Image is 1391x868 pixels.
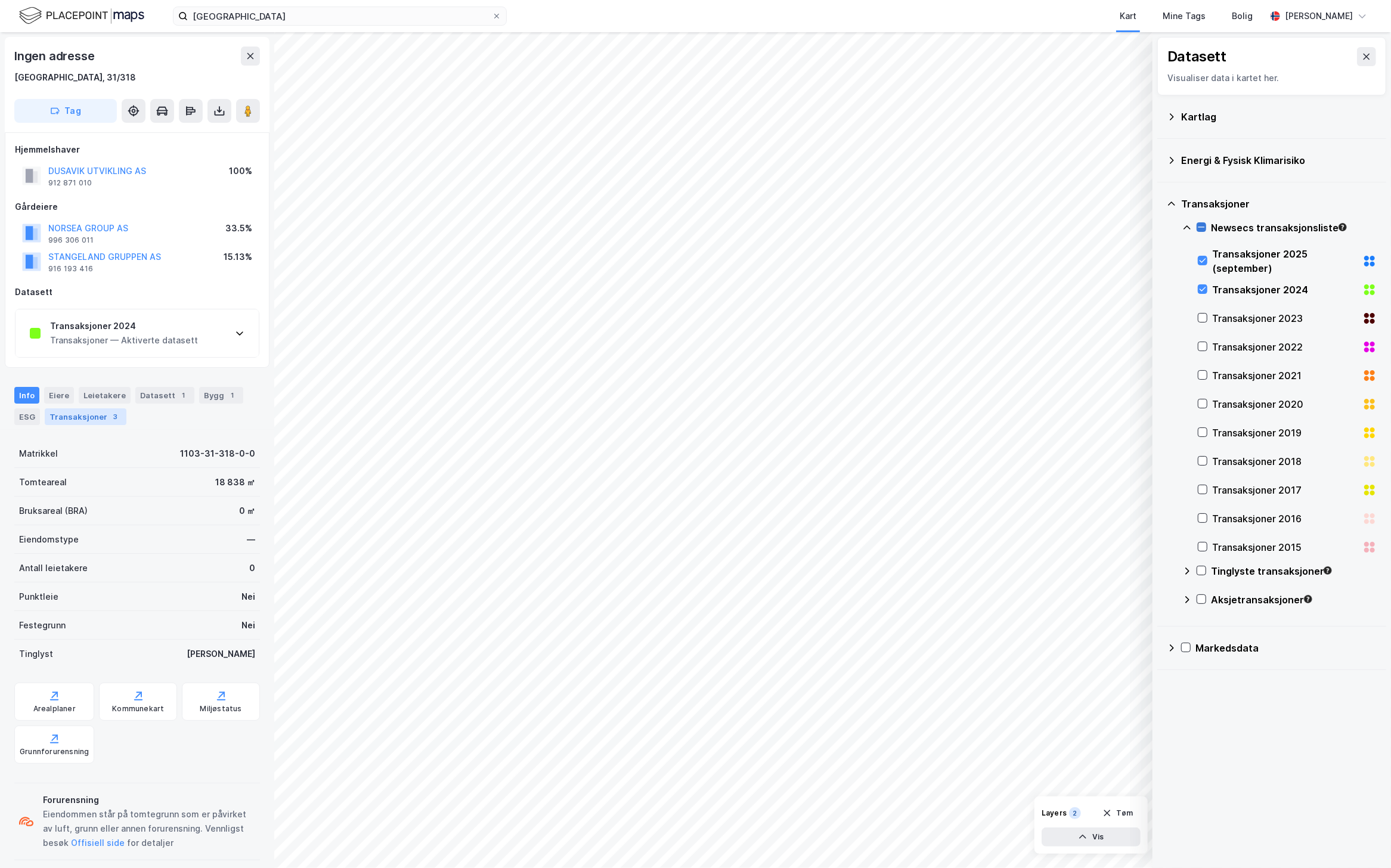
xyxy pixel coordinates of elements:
[1285,9,1353,23] div: [PERSON_NAME]
[50,333,198,348] div: Transaksjoner — Aktiverte datasett
[241,590,255,604] div: Nei
[50,319,198,333] div: Transaksjoner 2024
[1303,594,1313,604] div: Tooltip anchor
[1331,811,1391,868] iframe: Chat Widget
[1322,565,1333,576] div: Tooltip anchor
[1211,564,1377,578] div: Tinglyste transaksjoner
[180,447,255,461] div: 1103-31-318-0-0
[1232,9,1253,23] div: Bolig
[14,408,40,425] div: ESG
[1212,426,1358,440] div: Transaksjoner 2019
[241,618,255,633] div: Nei
[1181,153,1377,168] div: Energi & Fysisk Klimarisiko
[135,387,194,404] div: Datasett
[1212,397,1358,411] div: Transaksjoner 2020
[199,387,243,404] div: Bygg
[15,285,259,299] div: Datasett
[225,221,252,235] div: 33.5%
[43,793,255,807] div: Forurensning
[110,411,122,423] div: 3
[229,164,252,178] div: 100%
[14,387,39,404] div: Info
[188,7,492,25] input: Søk på adresse, matrikkel, gårdeiere, leietakere eller personer
[1331,811,1391,868] div: Chatt-widget
[14,99,117,123] button: Tag
[1167,71,1376,85] div: Visualiser data i kartet her.
[1042,808,1067,818] div: Layers
[44,387,74,404] div: Eiere
[19,504,88,518] div: Bruksareal (BRA)
[200,704,242,714] div: Miljøstatus
[48,264,93,274] div: 916 193 416
[1069,807,1081,819] div: 2
[20,747,89,757] div: Grunnforurensning
[15,200,259,214] div: Gårdeiere
[19,618,66,633] div: Festegrunn
[1212,247,1358,275] div: Transaksjoner 2025 (september)
[249,561,255,575] div: 0
[239,504,255,518] div: 0 ㎡
[48,235,94,245] div: 996 306 011
[1212,483,1358,497] div: Transaksjoner 2017
[19,561,88,575] div: Antall leietakere
[48,178,92,188] div: 912 871 010
[1212,540,1358,554] div: Transaksjoner 2015
[1095,804,1141,823] button: Tøm
[1120,9,1136,23] div: Kart
[1195,641,1377,655] div: Markedsdata
[14,70,136,85] div: [GEOGRAPHIC_DATA], 31/318
[1167,47,1226,66] div: Datasett
[19,590,58,604] div: Punktleie
[45,408,126,425] div: Transaksjoner
[178,389,190,401] div: 1
[33,704,76,714] div: Arealplaner
[1212,311,1358,325] div: Transaksjoner 2023
[1181,197,1377,211] div: Transaksjoner
[1163,9,1206,23] div: Mine Tags
[19,647,53,661] div: Tinglyst
[1212,283,1358,297] div: Transaksjoner 2024
[43,807,255,850] div: Eiendommen står på tomtegrunn som er påvirket av luft, grunn eller annen forurensning. Vennligst ...
[187,647,255,661] div: [PERSON_NAME]
[227,389,238,401] div: 1
[1212,368,1358,383] div: Transaksjoner 2021
[19,5,144,26] img: logo.f888ab2527a4732fd821a326f86c7f29.svg
[15,142,259,157] div: Hjemmelshaver
[1042,827,1141,847] button: Vis
[247,532,255,547] div: —
[14,46,97,66] div: Ingen adresse
[1181,110,1377,124] div: Kartlag
[215,475,255,489] div: 18 838 ㎡
[1337,222,1348,232] div: Tooltip anchor
[1212,340,1358,354] div: Transaksjoner 2022
[1211,221,1377,235] div: Newsecs transaksjonsliste
[1212,454,1358,469] div: Transaksjoner 2018
[19,475,67,489] div: Tomteareal
[1212,511,1358,526] div: Transaksjoner 2016
[1211,593,1377,607] div: Aksjetransaksjoner
[19,532,79,547] div: Eiendomstype
[224,250,252,264] div: 15.13%
[19,447,58,461] div: Matrikkel
[79,387,131,404] div: Leietakere
[112,704,164,714] div: Kommunekart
